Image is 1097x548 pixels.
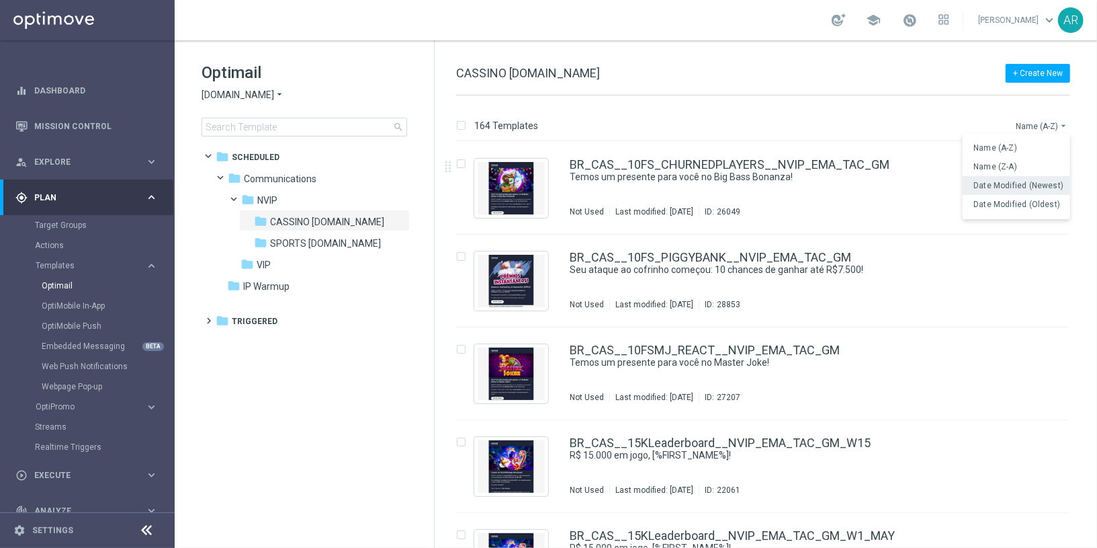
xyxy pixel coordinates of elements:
[478,255,545,307] img: 28853.jpeg
[36,262,145,270] div: Templates
[570,530,895,542] a: BR_CAS__15KLeaderboard__NVIP_EMA_TAC_GM_W1_MAY
[570,356,981,369] a: Temos um presente para você no Master Joke!
[699,206,740,217] div: ID:
[202,89,285,102] button: [DOMAIN_NAME] arrow_drop_down
[570,449,981,462] a: R$ 15.000 em jogo, [%FIRST_NAME%]!
[977,10,1058,30] a: [PERSON_NAME]keyboard_arrow_down
[570,344,840,356] a: BR_CAS__10FSMJ_REACT__NVIP_EMA_TAC_GM
[42,301,140,311] a: OptiMobile In-App
[244,173,316,185] span: Communications
[15,470,159,481] button: play_circle_outline Execute keyboard_arrow_right
[610,299,699,310] div: Last modified: [DATE]
[973,200,1060,209] span: Date Modified (Oldest)
[202,118,407,136] input: Search Template
[15,108,158,144] div: Mission Control
[15,505,145,517] div: Analyze
[34,507,145,515] span: Analyze
[42,341,140,352] a: Embedded Messaging
[699,485,740,496] div: ID:
[570,264,1012,276] div: Seu ataque ao cofrinho começou: 10 chances de ganhar até R$7.500!
[35,437,173,457] div: Realtime Triggers
[478,440,545,493] img: 22061.jpeg
[35,397,173,417] div: OptiPromo
[443,420,1094,513] div: Press SPACE to select this row.
[35,260,159,271] button: Templates keyboard_arrow_right
[15,506,159,516] button: track_changes Analyze keyboard_arrow_right
[232,151,279,163] span: Scheduled
[570,251,851,264] a: BR_CAS__10FS_PIGGYBANK__NVIP_EMA_TAC_GM
[142,342,164,351] div: BETA
[274,89,285,102] i: arrow_drop_down
[34,108,158,144] a: Mission Control
[963,176,1070,195] button: Date Modified (Newest)
[35,442,140,453] a: Realtime Triggers
[456,66,600,80] span: CASSINO [DOMAIN_NAME]
[35,256,173,397] div: Templates
[474,120,538,132] p: 164 Templates
[35,417,173,437] div: Streams
[570,299,604,310] div: Not Used
[1058,120,1069,131] i: arrow_drop_down
[216,314,229,327] i: folder
[610,392,699,403] div: Last modified: [DATE]
[35,215,173,235] div: Target Groups
[699,299,740,310] div: ID:
[145,191,158,204] i: keyboard_arrow_right
[15,121,159,132] div: Mission Control
[973,181,1063,190] span: Date Modified (Newest)
[42,381,140,392] a: Webpage Pop-up
[1006,64,1070,83] button: + Create New
[699,392,740,403] div: ID:
[243,280,290,292] span: IP Warmup
[36,262,132,270] span: Templates
[35,220,140,231] a: Target Groups
[35,401,159,412] button: OptiPromo keyboard_arrow_right
[228,171,241,185] i: folder
[393,122,404,132] span: search
[34,471,145,479] span: Execute
[478,162,545,214] img: 26049.jpeg
[963,157,1070,176] button: Name (Z-A)
[34,73,158,108] a: Dashboard
[42,316,173,336] div: OptiMobile Push
[570,356,1012,369] div: Temos um presente para você no Master Joke!
[717,299,740,310] div: 28853
[42,280,140,291] a: Optimail
[15,85,159,96] button: equalizer Dashboard
[34,158,145,166] span: Explore
[257,259,271,271] span: VIP
[443,142,1094,235] div: Press SPACE to select this row.
[478,348,545,400] img: 27207.jpeg
[42,296,173,316] div: OptiMobile In-App
[202,62,407,83] h1: Optimail
[270,237,381,249] span: SPORTS bet.br
[35,240,140,251] a: Actions
[15,469,28,481] i: play_circle_outline
[610,206,699,217] div: Last modified: [DATE]
[42,361,140,372] a: Web Push Notifications
[257,194,277,206] span: NVIP
[15,192,28,204] i: gps_fixed
[270,216,384,228] span: CASSINO bet.br
[963,139,1070,157] button: Name (A-Z)
[570,264,981,276] a: Seu ataque ao cofrinho começou: 10 chances de ganhar até R$7.500!
[36,403,132,411] span: OptiPromo
[15,73,158,108] div: Dashboard
[254,236,267,249] i: folder
[216,150,229,163] i: folder
[145,504,158,517] i: keyboard_arrow_right
[1014,118,1070,134] button: Name (A-Z)arrow_drop_down
[866,13,881,28] span: school
[570,171,1012,184] div: Temos um presente para você no Big Bass Bonanza!
[963,195,1070,214] button: Date Modified (Oldest)
[42,336,173,356] div: Embedded Messaging
[15,157,159,167] button: person_search Explore keyboard_arrow_right
[42,321,140,331] a: OptiMobile Push
[1058,7,1084,33] div: AR
[570,437,871,449] a: BR_CAS__15KLeaderboard__NVIP_EMA_TAC_GM_W15
[145,401,158,414] i: keyboard_arrow_right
